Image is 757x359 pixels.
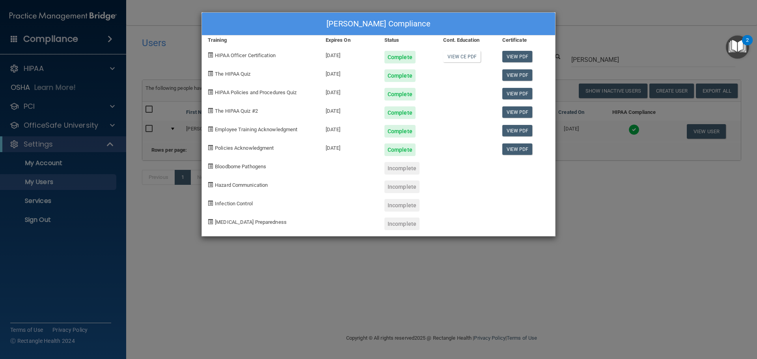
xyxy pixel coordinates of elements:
[502,69,533,81] a: View PDF
[215,182,268,188] span: Hazard Communication
[384,162,420,175] div: Incomplete
[384,180,420,193] div: Incomplete
[320,63,378,82] div: [DATE]
[320,119,378,138] div: [DATE]
[384,88,416,100] div: Complete
[215,52,276,58] span: HIPAA Officer Certification
[215,219,287,225] span: [MEDICAL_DATA] Preparedness
[320,138,378,156] div: [DATE]
[502,125,533,136] a: View PDF
[320,35,378,45] div: Expires On
[320,100,378,119] div: [DATE]
[384,218,420,230] div: Incomplete
[502,88,533,99] a: View PDF
[726,35,749,59] button: Open Resource Center, 2 new notifications
[443,51,481,62] a: View CE PDF
[502,143,533,155] a: View PDF
[496,35,555,45] div: Certificate
[384,125,416,138] div: Complete
[746,40,749,50] div: 2
[384,51,416,63] div: Complete
[320,82,378,100] div: [DATE]
[502,51,533,62] a: View PDF
[384,199,420,212] div: Incomplete
[384,143,416,156] div: Complete
[215,89,296,95] span: HIPAA Policies and Procedures Quiz
[215,164,266,169] span: Bloodborne Pathogens
[378,35,437,45] div: Status
[215,71,250,77] span: The HIPAA Quiz
[502,106,533,118] a: View PDF
[202,13,555,35] div: [PERSON_NAME] Compliance
[202,35,320,45] div: Training
[384,106,416,119] div: Complete
[215,126,297,132] span: Employee Training Acknowledgment
[384,69,416,82] div: Complete
[215,201,253,206] span: Infection Control
[437,35,496,45] div: Cont. Education
[215,108,258,114] span: The HIPAA Quiz #2
[320,45,378,63] div: [DATE]
[215,145,274,151] span: Policies Acknowledgment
